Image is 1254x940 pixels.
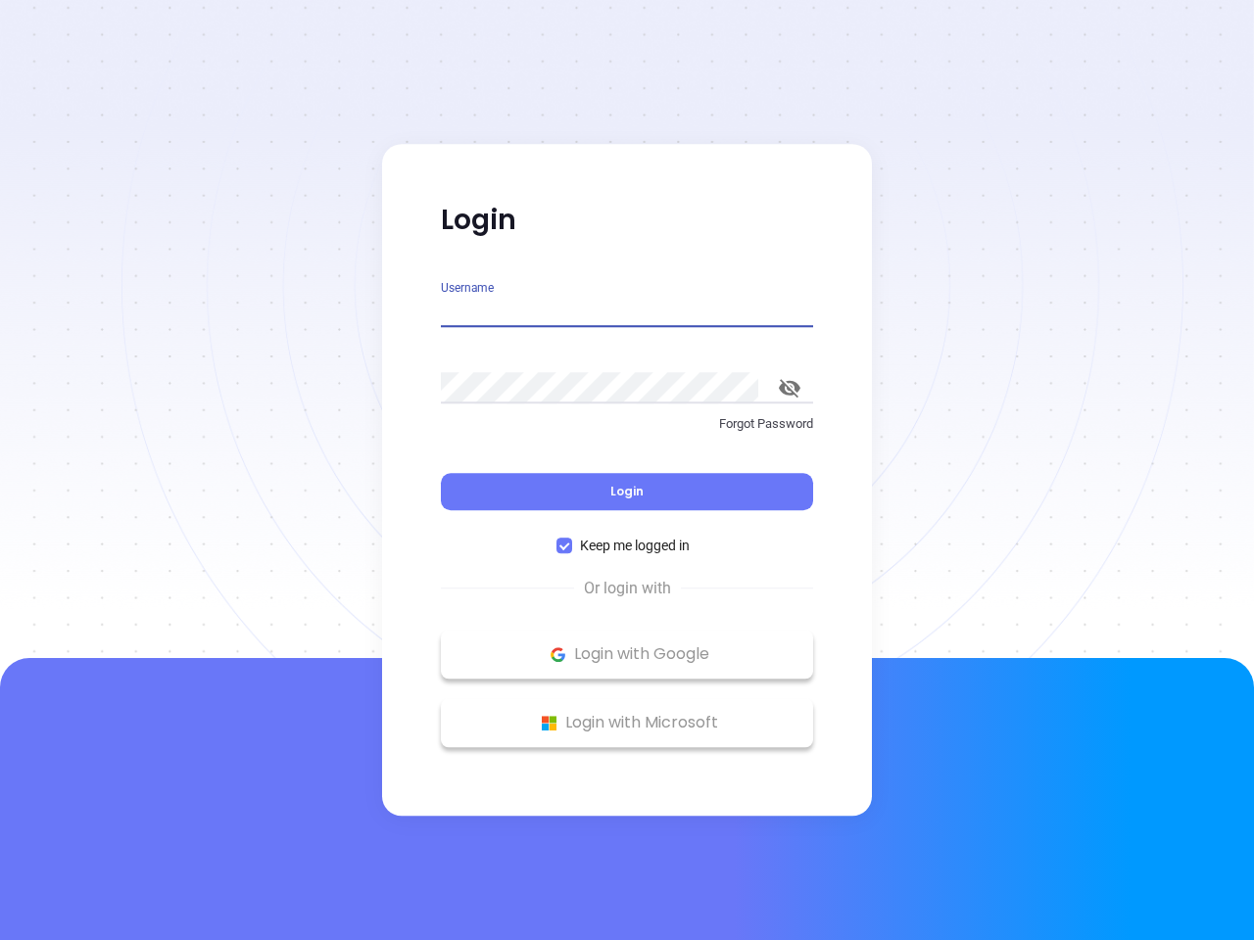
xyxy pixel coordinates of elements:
[610,483,644,499] span: Login
[441,203,813,238] p: Login
[441,473,813,510] button: Login
[572,535,698,556] span: Keep me logged in
[441,698,813,747] button: Microsoft Logo Login with Microsoft
[451,639,803,669] p: Login with Google
[574,577,681,600] span: Or login with
[766,364,813,411] button: toggle password visibility
[546,642,570,667] img: Google Logo
[441,282,494,294] label: Username
[537,711,561,735] img: Microsoft Logo
[441,414,813,449] a: Forgot Password
[451,708,803,737] p: Login with Microsoft
[441,414,813,434] p: Forgot Password
[441,630,813,679] button: Google Logo Login with Google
